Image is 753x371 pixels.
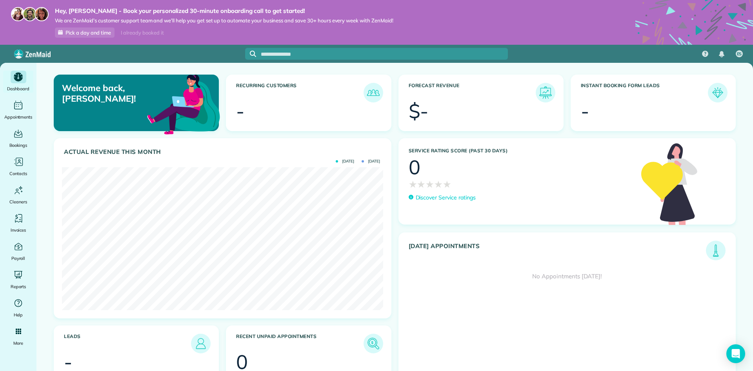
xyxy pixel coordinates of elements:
a: Appointments [3,99,33,121]
div: I already booked it [116,28,168,38]
div: - [236,101,244,121]
p: Welcome back, [PERSON_NAME]! [62,83,166,104]
span: Cleaners [9,198,27,206]
span: Bookings [9,141,27,149]
h3: Leads [64,334,191,353]
span: [DATE] [362,159,380,163]
span: ★ [426,177,434,191]
h3: Recurring Customers [236,83,363,102]
img: icon_leads-1bed01f49abd5b7fead27621c3d59655bb73ed531f8eeb49469d10e621d6b896.png [193,336,209,351]
nav: Main [696,45,753,63]
span: We are ZenMaid’s customer support team and we’ll help you get set up to automate your business an... [55,17,393,24]
img: icon_unpaid_appointments-47b8ce3997adf2238b356f14209ab4cced10bd1f174958f3ca8f1d0dd7fffeee.png [366,336,381,351]
a: Reports [3,269,33,291]
span: ES [737,51,742,57]
svg: Focus search [250,51,256,57]
div: $- [409,101,429,121]
span: Reports [11,283,26,291]
span: ★ [409,177,417,191]
a: Contacts [3,155,33,177]
img: maria-72a9807cf96188c08ef61303f053569d2e2a8a1cde33d635c8a3ac13582a053d.jpg [11,7,25,21]
span: [DATE] [336,159,354,163]
a: Discover Service ratings [409,194,476,202]
div: - [581,101,589,121]
h3: Actual Revenue this month [64,148,383,155]
p: Discover Service ratings [416,194,476,202]
span: Contacts [9,170,27,177]
h3: Recent unpaid appointments [236,334,363,353]
img: michelle-19f622bdf1676172e81f8f8fba1fb50e276960ebfe0243fe18214015130c80e4.jpg [35,7,49,21]
h3: Instant Booking Form Leads [581,83,708,102]
span: More [13,339,23,347]
div: Notifications [713,46,730,63]
img: icon_forecast_revenue-8c13a41c7ed35a8dcfafea3cbb826a0462acb37728057bba2d056411b612bbbe.png [538,85,553,101]
img: dashboard_welcome-42a62b7d889689a78055ac9021e634bf52bae3f8056760290aed330b23ab8690.png [146,66,222,142]
span: Payroll [11,254,25,262]
div: Open Intercom Messenger [726,344,745,363]
div: 0 [409,157,420,177]
h3: Forecast Revenue [409,83,536,102]
a: Pick a day and time [55,27,115,38]
span: Help [14,311,23,319]
a: Dashboard [3,71,33,93]
a: Invoices [3,212,33,234]
img: icon_recurring_customers-cf858462ba22bcd05b5a5880d41d6543d210077de5bb9ebc9590e49fd87d84ed.png [366,85,381,101]
img: icon_todays_appointments-901f7ab196bb0bea1936b74009e4eb5ffbc2d2711fa7634e0d609ed5ef32b18b.png [708,243,724,258]
h3: Service Rating score (past 30 days) [409,148,633,154]
span: Appointments [4,113,33,121]
button: Focus search [245,51,256,57]
img: jorge-587dff0eeaa6aab1f244e6dc62b8924c3b6ad411094392a53c71c6c4a576187d.jpg [23,7,37,21]
strong: Hey, [PERSON_NAME] - Book your personalized 30-minute onboarding call to get started! [55,7,393,15]
span: Pick a day and time [65,29,111,36]
a: Help [3,297,33,319]
a: Bookings [3,127,33,149]
a: Payroll [3,240,33,262]
span: Dashboard [7,85,29,93]
a: Cleaners [3,184,33,206]
h3: [DATE] Appointments [409,243,706,260]
img: icon_form_leads-04211a6a04a5b2264e4ee56bc0799ec3eb69b7e499cbb523a139df1d13a81ae0.png [710,85,726,101]
span: Invoices [11,226,26,234]
span: ★ [434,177,443,191]
span: ★ [417,177,426,191]
span: ★ [443,177,451,191]
div: No Appointments [DATE]! [399,260,736,293]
